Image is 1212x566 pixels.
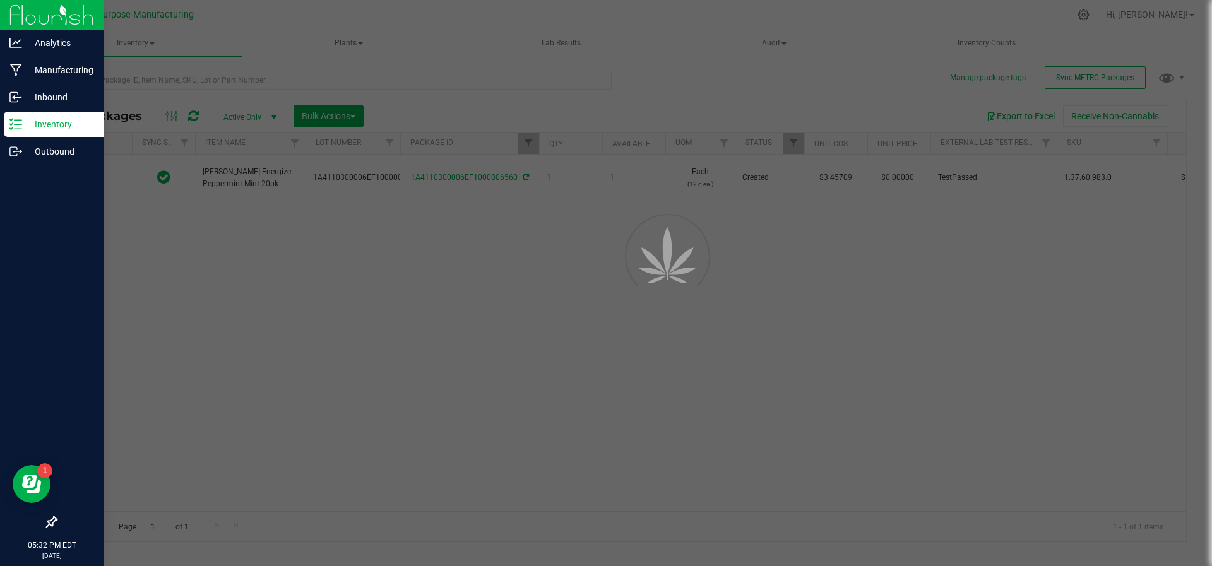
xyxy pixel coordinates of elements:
[9,64,22,76] inline-svg: Manufacturing
[6,539,98,551] p: 05:32 PM EDT
[22,144,98,159] p: Outbound
[22,90,98,105] p: Inbound
[22,62,98,78] p: Manufacturing
[9,91,22,103] inline-svg: Inbound
[37,463,52,478] iframe: Resource center unread badge
[22,35,98,50] p: Analytics
[13,465,50,503] iframe: Resource center
[6,551,98,560] p: [DATE]
[9,145,22,158] inline-svg: Outbound
[9,118,22,131] inline-svg: Inventory
[9,37,22,49] inline-svg: Analytics
[22,117,98,132] p: Inventory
